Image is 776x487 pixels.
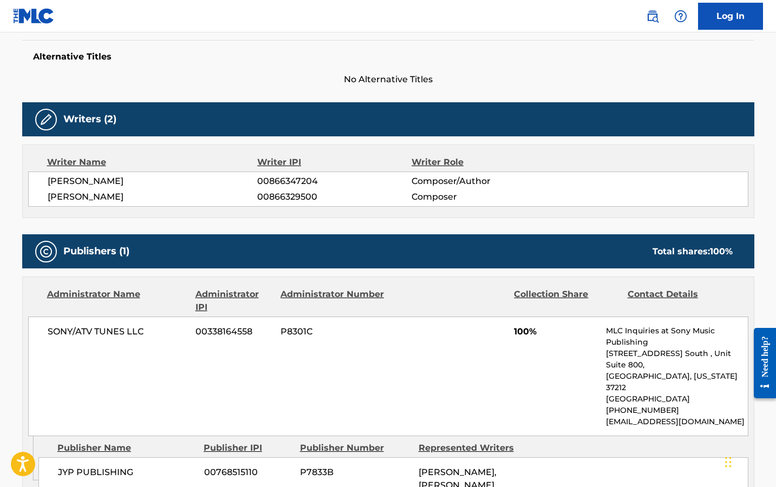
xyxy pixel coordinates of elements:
span: P7833B [300,466,410,479]
div: Contact Details [628,288,733,314]
div: Help [670,5,692,27]
p: [GEOGRAPHIC_DATA] [606,393,747,405]
div: Administrator IPI [195,288,272,314]
div: Represented Writers [419,442,529,455]
p: [STREET_ADDRESS] South , Unit Suite 800, [606,348,747,371]
div: Publisher Number [300,442,410,455]
p: [GEOGRAPHIC_DATA], [US_STATE] 37212 [606,371,747,393]
span: Composer [412,190,552,203]
div: Publisher Name [57,442,195,455]
div: Writer Name [47,156,258,169]
div: Collection Share [514,288,619,314]
a: Public Search [642,5,663,27]
span: [PERSON_NAME] [48,175,258,188]
div: Writer Role [412,156,552,169]
img: search [646,10,659,23]
p: [EMAIL_ADDRESS][DOMAIN_NAME] [606,416,747,427]
p: MLC Inquiries at Sony Music Publishing [606,325,747,348]
img: MLC Logo [13,8,55,24]
h5: Writers (2) [63,113,116,126]
div: Publisher IPI [204,442,292,455]
span: [PERSON_NAME] [48,190,258,203]
span: P8301C [281,325,386,338]
h5: Alternative Titles [33,51,744,62]
span: 00866329500 [257,190,411,203]
h5: Publishers (1) [63,245,129,258]
span: 100 % [710,246,733,256]
img: help [674,10,687,23]
img: Writers [40,113,53,126]
span: No Alternative Titles [22,73,754,86]
span: JYP PUBLISHING [58,466,196,479]
span: SONY/ATV TUNES LLC [48,325,188,338]
span: Composer/Author [412,175,552,188]
img: Publishers [40,245,53,258]
a: Log In [698,3,763,30]
div: Administrator Name [47,288,187,314]
p: [PHONE_NUMBER] [606,405,747,416]
div: Administrator Number [281,288,386,314]
span: 00866347204 [257,175,411,188]
span: 00768515110 [204,466,292,479]
span: 100% [514,325,598,338]
div: Total shares: [653,245,733,258]
iframe: Resource Center [746,320,776,407]
iframe: Chat Widget [722,435,776,487]
span: 00338164558 [195,325,272,338]
div: Drag [725,446,732,478]
div: Writer IPI [257,156,412,169]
